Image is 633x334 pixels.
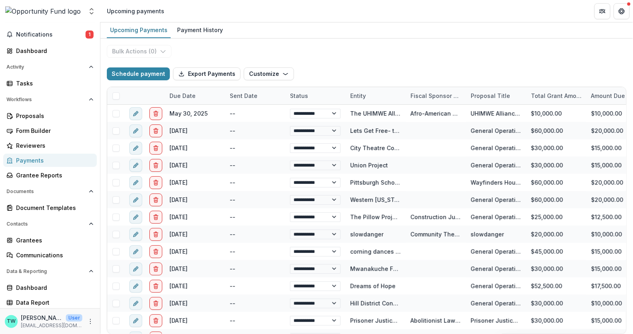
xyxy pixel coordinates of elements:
div: [DATE] [165,243,225,260]
div: -- [225,191,285,208]
div: -- [225,122,285,139]
div: $60,000.00 [526,191,586,208]
button: delete [149,176,162,189]
div: Reviewers [16,141,90,150]
a: Payments [3,154,97,167]
div: $60,000.00 [526,174,586,191]
div: -- [225,208,285,226]
img: Opportunity Fund logo [5,6,81,16]
div: General Operating Support [471,161,521,169]
button: Open Activity [3,61,97,73]
button: Get Help [614,3,630,19]
button: Notifications1 [3,28,97,41]
div: -- [225,226,285,243]
div: Upcoming Payments [107,24,171,36]
button: Bulk Actions (0) [107,45,172,58]
div: Sent Date [225,92,262,100]
button: Open Workflows [3,93,97,106]
a: Form Builder [3,124,97,137]
div: Proposal Title [466,92,515,100]
div: [DATE] [165,208,225,226]
div: General Operating Support for The Pillow Project's 2025 & 2026 Season [471,213,521,221]
button: delete [149,193,162,206]
div: Total Grant Amount [526,87,586,104]
button: delete [149,280,162,293]
div: $52,500.00 [526,277,586,295]
a: Communications [3,248,97,262]
div: Entity [345,92,371,100]
a: Data Report [3,296,97,309]
a: Proposals [3,109,97,122]
div: General Operating Support [471,196,521,204]
div: $30,000.00 [526,295,586,312]
div: Dashboard [16,283,90,292]
div: Grantees [16,236,90,244]
div: Construction Junction [410,213,461,221]
div: Ti Wilhelm [7,319,16,324]
div: Proposals [16,112,90,120]
div: [DATE] [165,260,225,277]
button: edit [129,245,142,258]
a: Pittsburgh Scholar House [350,179,422,186]
div: -- [225,312,285,329]
a: Mwanakuche Farm [350,265,404,272]
button: delete [149,228,162,241]
button: Open entity switcher [86,3,97,19]
a: Dreams of Hope [350,283,396,289]
div: $20,000.00 [526,226,586,243]
button: delete [149,211,162,224]
button: delete [149,263,162,275]
div: General Operating Support Over 3 Years [471,282,521,290]
button: edit [129,228,142,241]
a: Tasks [3,77,97,90]
div: $30,000.00 [526,260,586,277]
a: corning dances & company [350,248,427,255]
div: [DATE] [165,277,225,295]
span: Workflows [6,97,86,102]
div: Due Date [165,92,200,100]
a: The UHIMWE Alliance [350,110,411,117]
div: Wayfinders Housing Program [471,178,521,187]
div: Upcoming payments [107,7,164,15]
div: Proposal Title [466,87,526,104]
button: edit [129,107,142,120]
button: Open Data & Reporting [3,265,97,278]
div: [DATE] [165,191,225,208]
div: -- [225,295,285,312]
div: Entity [345,87,406,104]
a: Reviewers [3,139,97,152]
button: Open Contacts [3,218,97,230]
div: [DATE] [165,122,225,139]
div: [DATE] [165,295,225,312]
button: delete [149,107,162,120]
div: Grantee Reports [16,171,90,179]
a: Payment History [174,22,226,38]
button: edit [129,159,142,172]
button: delete [149,245,162,258]
a: Western [US_STATE] Fund for Choice [350,196,453,203]
a: City Theatre Company [350,145,413,151]
div: [DATE] [165,139,225,157]
div: May 30, 2025 [165,105,225,122]
div: Dashboard [16,47,90,55]
div: Due Date [165,87,225,104]
a: Grantees [3,234,97,247]
a: Grantee Reports [3,169,97,182]
div: -- [225,260,285,277]
a: slowdanger [350,231,384,238]
span: Notifications [16,31,86,38]
div: Status [285,92,313,100]
span: Activity [6,64,86,70]
div: Fiscal Sponsor Name [406,87,466,104]
button: edit [129,211,142,224]
div: -- [225,139,285,157]
a: Dashboard [3,281,97,294]
button: Customize [244,67,294,80]
div: [DATE] [165,174,225,191]
div: $30,000.00 [526,157,586,174]
button: delete [149,314,162,327]
button: edit [129,193,142,206]
button: delete [149,124,162,137]
div: Communications [16,251,90,259]
button: More [86,317,95,326]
